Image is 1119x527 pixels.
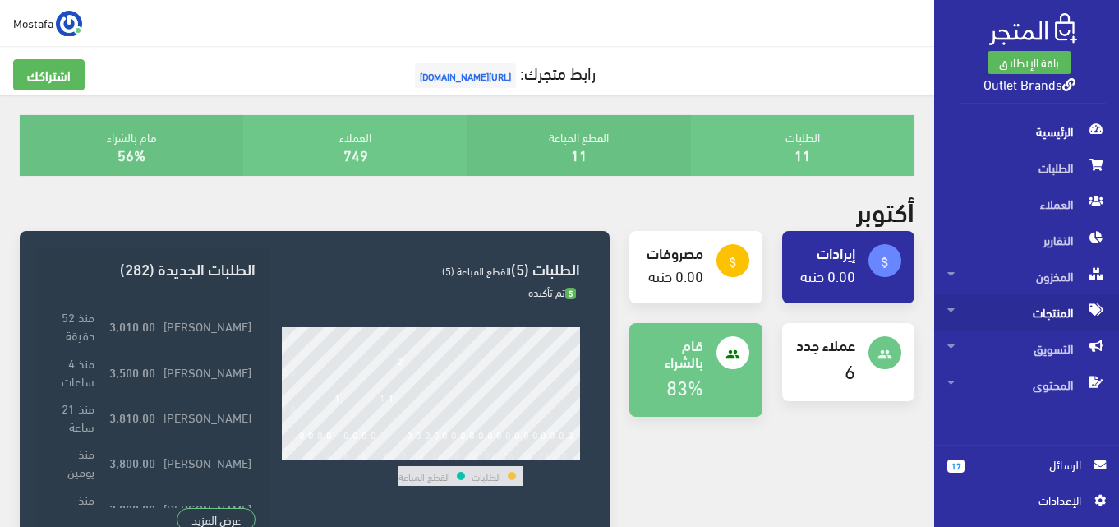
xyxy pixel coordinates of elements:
[983,72,1075,95] a: Outlet Brands
[20,115,243,176] div: قام بالشراء
[395,449,407,460] div: 12
[988,51,1071,74] a: باقة الإنطلاق
[442,261,511,280] span: القطع المباعة (5)
[109,317,155,335] strong: 3,010.00
[49,303,98,349] td: منذ 52 دقيقة
[934,258,1119,294] a: المخزون
[947,491,1106,517] a: اﻹعدادات
[947,367,1106,403] span: المحتوى
[648,261,703,289] a: 0.00 جنيه
[308,449,314,460] div: 2
[800,261,855,289] a: 0.00 جنيه
[989,13,1077,45] img: .
[565,288,576,300] span: 5
[666,368,703,404] a: 83%
[109,363,155,381] strong: 3,500.00
[13,10,82,36] a: ... Mostafa
[934,186,1119,222] a: العملاء
[159,303,256,349] td: [PERSON_NAME]
[485,449,496,460] div: 22
[947,331,1106,367] span: التسويق
[20,414,82,477] iframe: Drift Widget Chat Controller
[56,11,82,37] img: ...
[934,113,1119,150] a: الرئيسية
[642,244,702,261] h4: مصروفات
[159,349,256,394] td: [PERSON_NAME]
[947,222,1106,258] span: التقارير
[856,196,914,224] h2: أكتوبر
[431,449,443,460] div: 16
[947,455,1106,491] a: 17 الرسائل
[413,449,425,460] div: 14
[934,222,1119,258] a: التقارير
[467,449,478,460] div: 20
[877,255,892,270] i: attach_money
[467,115,691,176] div: القطع المباعة
[934,367,1119,403] a: المحتوى
[947,460,965,473] span: 17
[503,449,514,460] div: 24
[159,440,256,485] td: [PERSON_NAME]
[109,453,155,471] strong: 3,800.00
[691,115,914,176] div: الطلبات
[343,141,368,168] a: 749
[725,347,740,362] i: people
[343,449,349,460] div: 6
[117,141,145,168] a: 56%
[947,150,1106,186] span: الطلبات
[109,408,155,426] strong: 3,810.00
[794,141,811,168] a: 11
[13,12,53,33] span: Mostafa
[877,347,892,362] i: people
[449,449,460,460] div: 18
[361,449,367,460] div: 8
[725,255,740,270] i: attach_money
[159,394,256,439] td: [PERSON_NAME]
[377,449,389,460] div: 10
[398,466,451,486] td: القطع المباعة
[49,349,98,394] td: منذ 4 ساعات
[521,449,532,460] div: 26
[960,491,1080,509] span: اﻹعدادات
[845,352,855,387] a: 6
[795,336,855,353] h4: عملاء جدد
[243,115,467,176] div: العملاء
[282,261,580,276] h3: الطلبات (5)
[978,455,1081,474] span: الرسائل
[642,336,702,369] h4: قام بالشراء
[947,294,1106,331] span: المنتجات
[795,244,855,261] h4: إيرادات
[13,59,85,90] a: اشتراكك
[49,261,255,276] h3: الطلبات الجديدة (282)
[326,449,332,460] div: 4
[934,150,1119,186] a: الطلبات
[538,449,550,460] div: 28
[947,186,1106,222] span: العملاء
[556,449,568,460] div: 30
[49,394,98,439] td: منذ 21 ساعة
[415,63,516,88] span: [URL][DOMAIN_NAME]
[471,466,502,486] td: الطلبات
[109,499,155,517] strong: 3,800.00
[947,258,1106,294] span: المخزون
[411,57,596,87] a: رابط متجرك:[URL][DOMAIN_NAME]
[947,113,1106,150] span: الرئيسية
[528,282,576,302] span: تم تأكيده
[571,141,587,168] a: 11
[934,294,1119,331] a: المنتجات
